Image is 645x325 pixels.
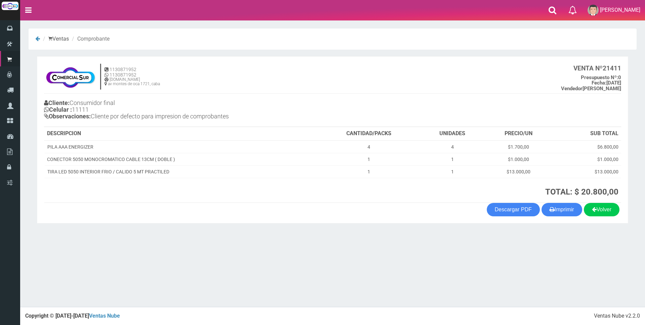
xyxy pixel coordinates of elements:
li: Ventas [41,35,69,43]
a: Descargar PDF [487,203,540,216]
img: User Image [588,5,599,16]
img: f695dc5f3a855ddc19300c990e0c55a2.jpg [44,63,97,90]
h5: 1130871952 1130871952 [104,67,160,77]
div: Ventas Nube v2.2.0 [594,312,640,320]
td: 1 [420,153,484,165]
b: [PERSON_NAME] [561,86,621,92]
td: $1.000,00 [552,153,621,165]
h4: Consumidor final 11111 Cliente por defecto para impresion de comprobantes [44,98,333,123]
td: $1.700,00 [484,141,553,153]
li: Comprobante [70,35,110,43]
td: $6.800,00 [552,141,621,153]
b: Cliente: [44,99,70,106]
th: PRECIO/UN [484,127,553,141]
td: 1 [317,165,420,178]
strong: Fecha: [592,80,606,86]
th: DESCRIPCION [44,127,317,141]
b: Celular : [44,106,72,113]
img: Logo grande [2,2,18,10]
b: 0 [581,74,621,80]
td: 1 [317,153,420,165]
th: SUB TOTAL [552,127,621,141]
a: Ventas Nube [89,313,120,319]
strong: TOTAL: $ 20.800,00 [545,187,618,197]
strong: Vendedor [561,86,583,92]
td: PILA AAA ENERGIZER [44,141,317,153]
b: 21411 [573,64,621,72]
td: 4 [317,141,420,153]
strong: Copyright © [DATE]-[DATE] [25,313,120,319]
td: $13.000,00 [484,165,553,178]
td: CONECTOR 5050 MONOCROMATICO CABLE 13CM ( DOBLE ) [44,153,317,165]
b: [DATE] [592,80,621,86]
th: UNIDADES [420,127,484,141]
b: Observaciones: [44,113,91,120]
a: Volver [584,203,619,216]
strong: VENTA Nº [573,64,603,72]
td: 4 [420,141,484,153]
strong: Presupuesto Nº: [581,74,618,80]
h6: [DOMAIN_NAME] av montes de oca 1721, caba [104,77,160,86]
th: CANTIDAD/PACKS [317,127,420,141]
button: Imprimir [542,203,582,216]
td: $1.000,00 [484,153,553,165]
td: TIRA LED 5050 INTERIOR FRIO / CALIDO 5 MT PRACTILED [44,165,317,178]
td: $13.000,00 [552,165,621,178]
span: [PERSON_NAME] [600,7,640,13]
td: 1 [420,165,484,178]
